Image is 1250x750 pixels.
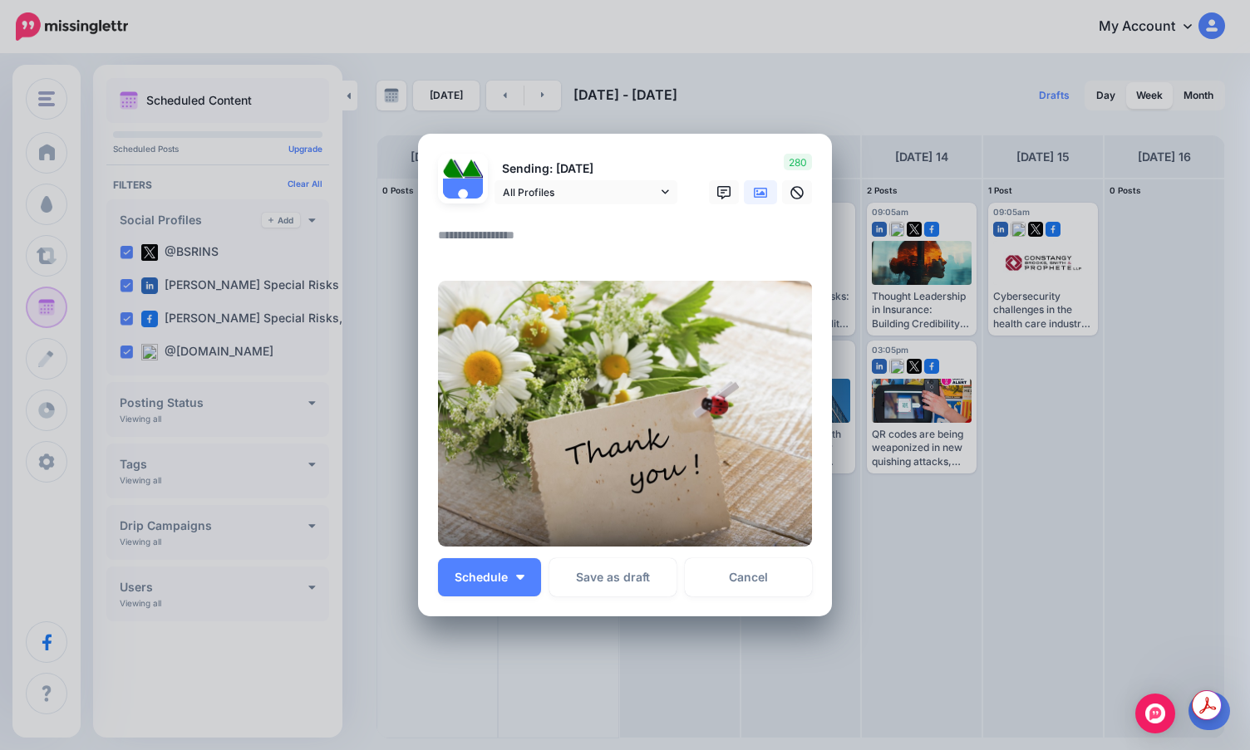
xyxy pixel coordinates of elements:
[438,558,541,596] button: Schedule
[1135,694,1175,733] div: Open Intercom Messenger
[463,159,483,179] img: 1Q3z5d12-75797.jpg
[516,575,524,580] img: arrow-down-white.png
[443,159,463,179] img: 379531_475505335829751_837246864_n-bsa122537.jpg
[443,179,483,218] img: user_default_image.png
[549,558,677,596] button: Save as draft
[503,184,657,201] span: All Profiles
[784,154,812,170] span: 280
[438,281,812,546] img: IFDXHQOLWQRG3CVK1JWF3UCPX5Z262MY.jpg
[495,180,677,204] a: All Profiles
[455,571,508,583] span: Schedule
[495,159,677,179] p: Sending: [DATE]
[685,558,812,596] a: Cancel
